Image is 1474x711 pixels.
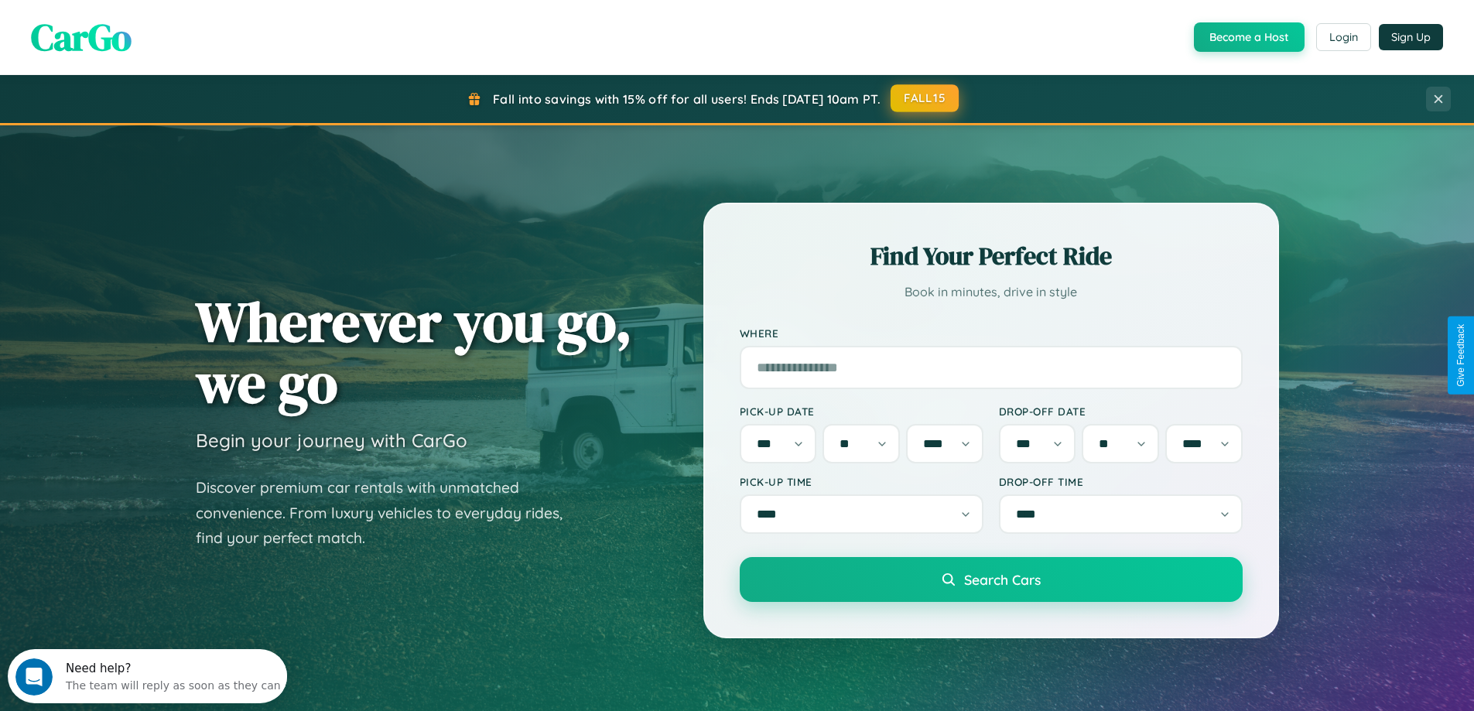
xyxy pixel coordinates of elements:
[740,281,1243,303] p: Book in minutes, drive in style
[1194,22,1305,52] button: Become a Host
[8,649,287,703] iframe: Intercom live chat discovery launcher
[196,429,467,452] h3: Begin your journey with CarGo
[999,475,1243,488] label: Drop-off Time
[6,6,288,49] div: Open Intercom Messenger
[999,405,1243,418] label: Drop-off Date
[740,475,983,488] label: Pick-up Time
[493,91,881,107] span: Fall into savings with 15% off for all users! Ends [DATE] 10am PT.
[1316,23,1371,51] button: Login
[15,658,53,696] iframe: Intercom live chat
[196,475,583,551] p: Discover premium car rentals with unmatched convenience. From luxury vehicles to everyday rides, ...
[58,13,273,26] div: Need help?
[740,405,983,418] label: Pick-up Date
[964,571,1041,588] span: Search Cars
[740,326,1243,340] label: Where
[31,12,132,63] span: CarGo
[740,239,1243,273] h2: Find Your Perfect Ride
[740,557,1243,602] button: Search Cars
[1455,324,1466,387] div: Give Feedback
[58,26,273,42] div: The team will reply as soon as they can
[196,291,632,413] h1: Wherever you go, we go
[1379,24,1443,50] button: Sign Up
[891,84,959,112] button: FALL15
